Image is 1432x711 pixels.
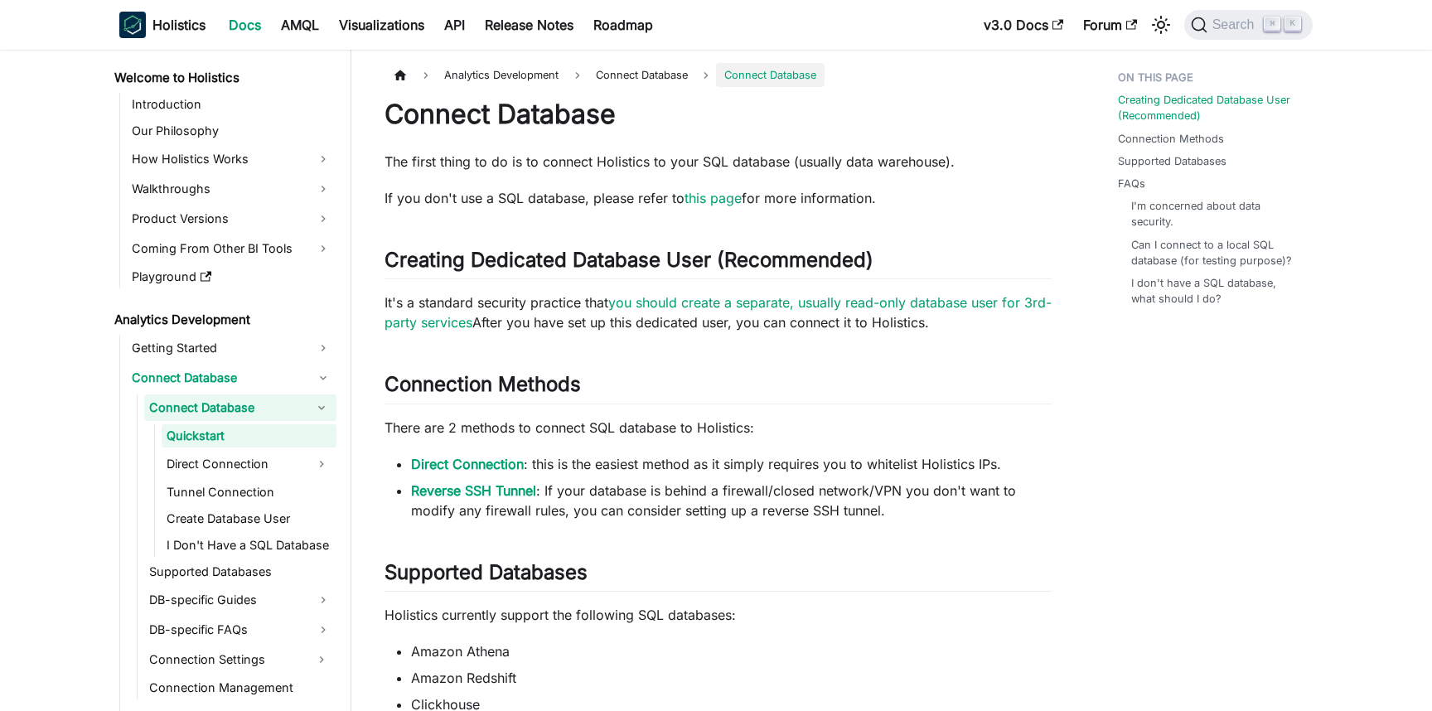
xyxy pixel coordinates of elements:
[385,98,1052,131] h1: Connect Database
[307,394,336,421] button: Collapse sidebar category 'Connect Database'
[144,394,307,421] a: Connect Database
[1073,12,1147,38] a: Forum
[162,507,336,530] a: Create Database User
[144,587,336,613] a: DB-specific Guides
[119,12,146,38] img: Holistics
[103,50,351,711] nav: Docs sidebar
[162,534,336,557] a: I Don't Have a SQL Database
[1118,131,1224,147] a: Connection Methods
[144,560,336,583] a: Supported Databases
[127,146,336,172] a: How Holistics Works
[1148,12,1174,38] button: Switch between dark and light mode (currently light mode)
[436,63,567,87] span: Analytics Development
[144,676,336,699] a: Connection Management
[127,235,336,262] a: Coming From Other BI Tools
[385,605,1052,625] p: Holistics currently support the following SQL databases:
[411,481,1052,520] li: : If your database is behind a firewall/closed network/VPN you don't want to modify any firewall ...
[411,454,1052,474] li: : this is the easiest method as it simply requires you to whitelist Holistics IPs.
[1184,10,1313,40] button: Search (Command+K)
[588,63,696,87] span: Connect Database
[1207,17,1265,32] span: Search
[127,365,336,391] a: Connect Database
[411,482,536,499] a: Reverse SSH Tunnel
[1131,198,1296,230] a: I'm concerned about data security.
[974,12,1073,38] a: v3.0 Docs
[127,93,336,116] a: Introduction
[109,66,336,89] a: Welcome to Holistics
[162,424,336,447] a: Quickstart
[162,451,307,477] a: Direct Connection
[127,265,336,288] a: Playground
[385,294,1052,331] a: you should create a separate, usually read-only database user for 3rd-party services
[685,190,742,206] a: this page
[385,248,1052,279] h2: Creating Dedicated Database User (Recommended)
[127,335,336,361] a: Getting Started
[119,12,206,38] a: HolisticsHolistics
[475,12,583,38] a: Release Notes
[385,293,1052,332] p: It's a standard security practice that After you have set up this dedicated user, you can connect...
[1118,176,1145,191] a: FAQs
[1118,153,1226,169] a: Supported Databases
[411,668,1052,688] li: Amazon Redshift
[127,119,336,143] a: Our Philosophy
[385,63,416,87] a: Home page
[385,152,1052,172] p: The first thing to do is to connect Holistics to your SQL database (usually data warehouse).
[411,641,1052,661] li: Amazon Athena
[411,456,524,472] a: Direct Connection
[152,15,206,35] b: Holistics
[385,418,1052,438] p: There are 2 methods to connect SQL database to Holistics:
[1131,275,1296,307] a: I don't have a SQL database, what should I do?
[127,176,336,202] a: Walkthroughs
[385,372,1052,404] h2: Connection Methods
[385,63,1052,87] nav: Breadcrumbs
[109,308,336,331] a: Analytics Development
[144,646,307,673] a: Connection Settings
[583,12,663,38] a: Roadmap
[307,646,336,673] button: Expand sidebar category 'Connection Settings'
[1284,17,1301,31] kbd: K
[1118,92,1303,123] a: Creating Dedicated Database User (Recommended)
[329,12,434,38] a: Visualizations
[162,481,336,504] a: Tunnel Connection
[1264,17,1280,31] kbd: ⌘
[127,206,336,232] a: Product Versions
[144,617,336,643] a: DB-specific FAQs
[385,560,1052,592] h2: Supported Databases
[219,12,271,38] a: Docs
[1131,237,1296,268] a: Can I connect to a local SQL database (for testing purpose)?
[385,188,1052,208] p: If you don't use a SQL database, please refer to for more information.
[716,63,825,87] span: Connect Database
[434,12,475,38] a: API
[307,451,336,477] button: Expand sidebar category 'Direct Connection'
[271,12,329,38] a: AMQL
